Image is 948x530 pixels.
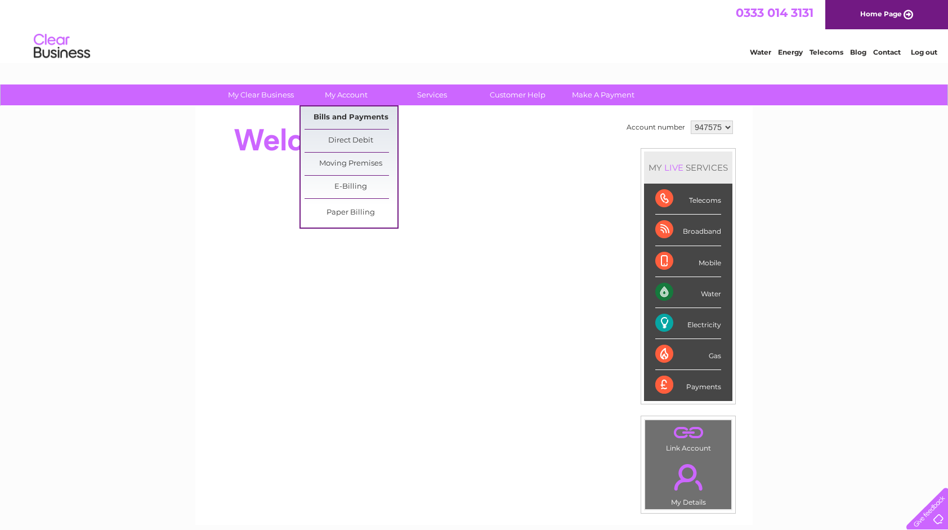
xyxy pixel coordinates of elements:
div: LIVE [662,162,686,173]
div: Gas [655,339,721,370]
td: Account number [624,118,688,137]
img: logo.png [33,29,91,64]
a: Water [750,48,771,56]
div: Mobile [655,246,721,277]
div: MY SERVICES [644,152,732,184]
a: Bills and Payments [305,106,397,129]
a: Energy [778,48,803,56]
a: My Clear Business [214,84,307,105]
a: My Account [300,84,393,105]
a: Contact [873,48,901,56]
a: 0333 014 3131 [736,6,813,20]
a: . [648,457,728,497]
a: Direct Debit [305,130,397,152]
a: Services [386,84,479,105]
div: Electricity [655,308,721,339]
td: My Details [645,455,732,510]
a: Make A Payment [557,84,650,105]
a: Telecoms [810,48,843,56]
div: Telecoms [655,184,721,215]
td: Link Account [645,420,732,455]
a: Paper Billing [305,202,397,224]
a: . [648,423,728,443]
a: Log out [911,48,937,56]
a: Customer Help [471,84,564,105]
a: E-Billing [305,176,397,198]
div: Clear Business is a trading name of Verastar Limited (registered in [GEOGRAPHIC_DATA] No. 3667643... [209,6,741,55]
a: Moving Premises [305,153,397,175]
div: Broadband [655,215,721,246]
a: Blog [850,48,866,56]
div: Payments [655,370,721,400]
div: Water [655,277,721,308]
